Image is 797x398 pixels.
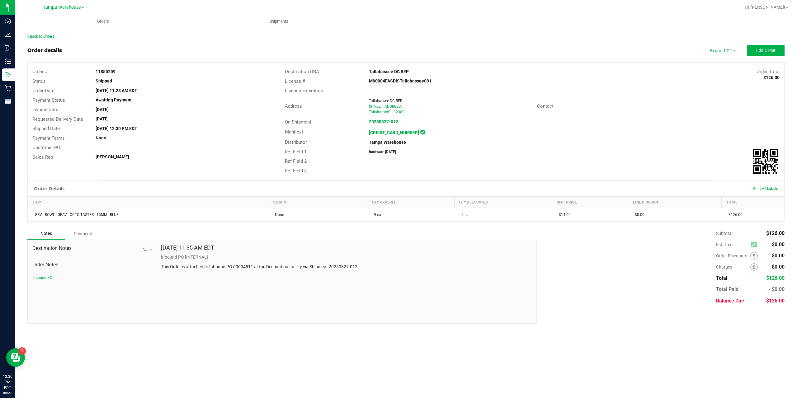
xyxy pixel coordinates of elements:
[747,45,785,56] button: Edit Order
[552,197,628,208] th: Unit Price
[772,264,785,270] span: $0.00
[32,97,65,103] span: Payment Status
[5,31,11,38] inline-svg: Analytics
[34,186,64,191] h1: Order Details
[5,98,11,105] inline-svg: Reports
[769,286,785,292] span: - $0.00
[757,69,780,74] span: Order Total
[285,69,319,74] span: Destination DBA
[455,197,552,208] th: Qty Allocated
[32,245,151,252] span: Destination Notes
[722,197,784,208] th: Total
[537,103,554,109] span: Contact
[96,97,132,102] strong: Awaiting Payment
[369,130,419,135] a: [CREDIT_CARD_NUMBER]
[753,149,778,174] img: Scan me!
[43,5,81,10] span: Tampa Warehouse
[27,47,62,54] div: Order details
[32,154,53,160] span: Sales Rep
[369,104,402,109] span: [STREET_ADDRESS]
[716,242,749,247] span: Est. Tax
[753,186,778,191] span: Print All Labels
[32,107,58,112] span: Invoice Date
[32,213,119,217] span: GRV - BOWL - GRAV - OCTO-TASTER - 16MM - BLUE
[745,5,785,10] span: Hi, [PERSON_NAME]!
[5,58,11,64] inline-svg: Inventory
[89,19,117,24] span: Orders
[161,264,532,270] p: This Order is attached to Inbound PO 00004511 at the Destination facility via Shipment 20250827-012.
[751,241,760,249] span: Calculate excise tax
[6,348,25,367] iframe: Resource center
[32,126,60,131] span: Shipped Date
[369,99,403,103] span: Tallahassee DC REP
[285,149,307,155] span: Ref Field 1
[716,298,744,304] span: Balance Due
[18,347,26,355] iframe: Resource center unread badge
[65,228,102,239] div: Payments
[458,213,469,217] span: 9 ea
[628,197,722,208] th: Line Discount
[32,261,151,269] span: Order Notes
[369,150,396,154] strong: hardware [DATE]
[725,213,743,217] span: $126.00
[388,110,392,114] span: FL
[32,275,52,280] button: Inbound PO
[5,72,11,78] inline-svg: Outbound
[142,247,151,252] span: None
[394,110,404,114] span: 32309
[420,129,425,135] span: In Sync
[285,78,305,84] span: License #
[5,18,11,24] inline-svg: Dashboard
[632,213,644,217] span: $0.00
[716,231,733,236] span: Subtotal
[191,15,367,28] a: Shipments
[32,78,46,84] span: Status
[3,374,12,391] p: 12:36 PM EDT
[369,119,398,124] strong: 20250827-012
[285,168,307,174] span: Ref Field 3
[285,158,307,164] span: Ref Field 2
[27,228,65,240] div: Notes
[285,139,307,145] span: Distributor
[285,129,303,135] span: Manifest
[716,286,738,292] span: Total Paid
[716,275,727,281] span: Total
[161,254,532,260] p: Inbound PO [INTERNAL]
[96,116,109,121] strong: [DATE]
[369,110,389,114] span: Tallahassee
[285,88,323,93] span: License Expiration
[161,245,214,251] h4: [DATE] 11:35 AM EDT
[369,78,432,83] strong: M00004FASDISTallahassee001
[96,135,106,140] strong: None
[96,107,109,112] strong: [DATE]
[96,69,116,74] strong: 11855259
[704,45,741,56] li: Export PDF
[772,241,785,247] span: $0.00
[369,69,409,74] strong: Tallahassee DC REP
[32,135,65,141] span: Payment Terms
[96,154,129,159] strong: [PERSON_NAME]
[5,85,11,91] inline-svg: Retail
[272,213,284,217] span: None
[3,391,12,395] p: 08/27
[371,213,381,217] span: 9 ea
[556,213,571,217] span: $14.00
[388,110,388,114] span: ,
[32,88,54,93] span: Order Date
[32,69,48,74] span: Order #
[756,48,776,53] span: Edit Order
[96,126,137,131] strong: [DATE] 12:30 PM EDT
[32,116,83,122] span: Requested Delivery Date
[96,78,112,83] strong: Shipped
[96,88,137,93] strong: [DATE] 11:28 AM EDT
[261,19,297,24] span: Shipments
[772,253,785,259] span: $0.00
[32,145,60,150] span: Customer PO
[28,197,268,208] th: Item
[766,230,785,236] span: $126.00
[285,103,302,109] span: Address
[766,298,785,304] span: $126.00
